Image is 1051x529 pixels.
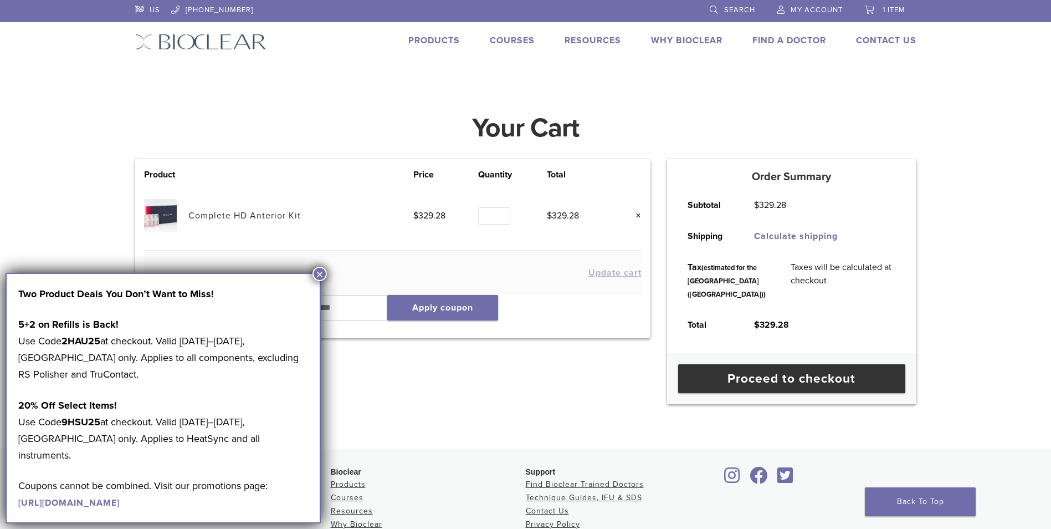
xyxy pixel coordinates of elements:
[135,34,266,50] img: Bioclear
[791,6,843,14] span: My Account
[675,309,742,340] th: Total
[754,231,838,242] a: Calculate shipping
[18,397,308,464] p: Use Code at checkout. Valid [DATE]–[DATE], [GEOGRAPHIC_DATA] only. Applies to HeatSync and all in...
[331,493,363,502] a: Courses
[856,35,916,46] a: Contact Us
[413,168,479,181] th: Price
[883,6,905,14] span: 1 item
[651,35,722,46] a: Why Bioclear
[754,200,786,211] bdi: 329.28
[18,316,308,383] p: Use Code at checkout. Valid [DATE]–[DATE], [GEOGRAPHIC_DATA] only. Applies to all components, exc...
[724,6,755,14] span: Search
[752,35,826,46] a: Find A Doctor
[331,520,382,529] a: Why Bioclear
[547,210,579,221] bdi: 329.28
[547,168,612,181] th: Total
[627,208,642,223] a: Remove this item
[387,295,498,321] button: Apply coupon
[526,467,556,476] span: Support
[18,497,120,508] a: [URL][DOMAIN_NAME]
[565,35,621,46] a: Resources
[667,170,916,184] h5: Order Summary
[18,288,214,300] strong: Two Product Deals You Don’t Want to Miss!
[754,319,789,330] bdi: 329.28
[408,35,460,46] a: Products
[413,210,418,221] span: $
[526,520,580,529] a: Privacy Policy
[312,267,327,281] button: Close
[675,221,742,252] th: Shipping
[188,210,301,221] a: Complete HD Anterior Kit
[675,190,742,221] th: Subtotal
[331,467,361,476] span: Bioclear
[490,35,535,46] a: Courses
[754,200,759,211] span: $
[754,319,760,330] span: $
[144,199,177,232] img: Complete HD Anterior Kit
[61,335,100,347] strong: 2HAU25
[721,474,744,485] a: Bioclear
[61,416,100,428] strong: 9HSU25
[588,268,642,277] button: Update cart
[526,480,644,489] a: Find Bioclear Trained Doctors
[144,168,188,181] th: Product
[526,506,569,516] a: Contact Us
[331,506,373,516] a: Resources
[127,115,925,141] h1: Your Cart
[778,252,908,309] td: Taxes will be calculated at checkout
[526,493,642,502] a: Technique Guides, IFU & SDS
[774,474,797,485] a: Bioclear
[678,364,905,393] a: Proceed to checkout
[18,399,117,411] strong: 20% Off Select Items!
[688,263,766,299] small: (estimated for the [GEOGRAPHIC_DATA] ([GEOGRAPHIC_DATA]))
[331,480,366,489] a: Products
[413,210,445,221] bdi: 329.28
[18,318,119,330] strong: 5+2 on Refills is Back!
[746,474,772,485] a: Bioclear
[675,252,778,309] th: Tax
[865,487,976,516] a: Back To Top
[478,168,547,181] th: Quantity
[547,210,552,221] span: $
[18,477,308,511] p: Coupons cannot be combined. Visit our promotions page:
